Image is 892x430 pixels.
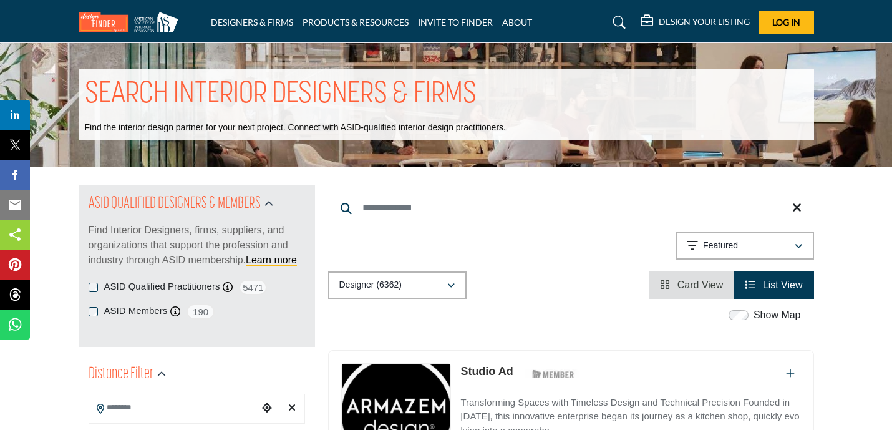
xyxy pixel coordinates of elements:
button: Log In [759,11,814,34]
a: INVITE TO FINDER [418,17,493,27]
span: Log In [772,17,800,27]
input: Search Keyword [328,193,814,223]
a: PRODUCTS & RESOURCES [303,17,409,27]
a: Studio Ad [460,365,513,378]
div: Clear search location [283,395,301,422]
h1: SEARCH INTERIOR DESIGNERS & FIRMS [85,76,477,114]
span: List View [763,280,803,290]
div: DESIGN YOUR LISTING [641,15,750,30]
span: 190 [187,304,215,320]
label: ASID Members [104,304,168,318]
label: ASID Qualified Practitioners [104,280,220,294]
a: DESIGNERS & FIRMS [211,17,293,27]
li: Card View [649,271,734,299]
h2: ASID QUALIFIED DESIGNERS & MEMBERS [89,193,261,215]
span: Card View [677,280,724,290]
a: Add To List [786,368,795,379]
label: Show Map [754,308,801,323]
a: Search [601,12,634,32]
h5: DESIGN YOUR LISTING [659,16,750,27]
li: List View [734,271,813,299]
input: Search Location [89,396,258,420]
input: ASID Members checkbox [89,307,98,316]
button: Featured [676,232,814,260]
img: Site Logo [79,12,185,32]
input: ASID Qualified Practitioners checkbox [89,283,98,292]
a: View Card [660,280,723,290]
p: Find the interior design partner for your next project. Connect with ASID-qualified interior desi... [85,122,506,134]
span: 5471 [239,280,267,295]
p: Find Interior Designers, firms, suppliers, and organizations that support the profession and indu... [89,223,305,268]
button: Designer (6362) [328,271,467,299]
div: Choose your current location [258,395,276,422]
p: Studio Ad [460,363,513,380]
a: View List [745,280,802,290]
p: Designer (6362) [339,279,402,291]
img: ASID Members Badge Icon [525,366,581,382]
h2: Distance Filter [89,363,153,386]
a: Learn more [246,255,297,265]
a: ABOUT [502,17,532,27]
p: Featured [703,240,738,252]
